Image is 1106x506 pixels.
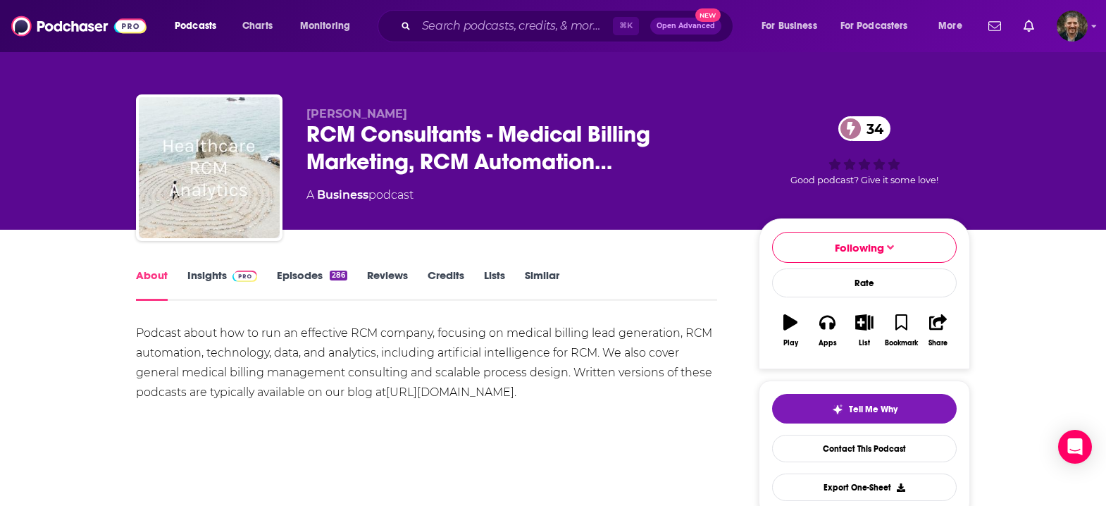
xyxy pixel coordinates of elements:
[928,339,947,347] div: Share
[835,241,884,254] span: Following
[772,269,957,297] div: Rate
[317,188,368,202] a: Business
[386,385,514,399] a: [URL][DOMAIN_NAME]
[391,10,747,42] div: Search podcasts, credits, & more...
[428,269,464,301] a: Credits
[306,187,414,204] div: A podcast
[136,269,168,301] a: About
[650,18,721,35] button: Open AdvancedNew
[416,15,613,37] input: Search podcasts, credits, & more...
[859,339,870,347] div: List
[367,269,408,301] a: Reviews
[1018,14,1040,38] a: Show notifications dropdown
[809,305,845,356] button: Apps
[832,404,843,415] img: tell me why sparkle
[772,305,809,356] button: Play
[772,474,957,501] button: Export One-Sheet
[232,271,257,282] img: Podchaser Pro
[300,16,350,36] span: Monitoring
[484,269,505,301] a: Lists
[790,175,938,185] span: Good podcast? Give it some love!
[525,269,559,301] a: Similar
[772,394,957,424] button: tell me why sparkleTell Me Why
[187,269,257,301] a: InsightsPodchaser Pro
[306,107,407,121] span: [PERSON_NAME]
[695,8,721,22] span: New
[1058,430,1092,464] div: Open Intercom Messenger
[613,17,639,35] span: ⌘ K
[783,339,798,347] div: Play
[819,339,837,347] div: Apps
[136,323,717,402] div: Podcast about how to run an effective RCM company, focusing on medical billing lead generation, R...
[920,305,957,356] button: Share
[883,305,919,356] button: Bookmark
[928,15,980,37] button: open menu
[233,15,281,37] a: Charts
[175,16,216,36] span: Podcasts
[846,305,883,356] button: List
[885,339,918,347] div: Bookmark
[852,116,890,141] span: 34
[772,435,957,462] a: Contact This Podcast
[657,23,715,30] span: Open Advanced
[831,15,928,37] button: open menu
[752,15,835,37] button: open menu
[1057,11,1088,42] img: User Profile
[762,16,817,36] span: For Business
[139,97,280,238] img: RCM Consultants - Medical Billing Marketing, RCM Automation, Data, and AI.
[165,15,235,37] button: open menu
[849,404,897,415] span: Tell Me Why
[772,232,957,263] button: Following
[840,16,908,36] span: For Podcasters
[277,269,347,301] a: Episodes286
[11,13,147,39] img: Podchaser - Follow, Share and Rate Podcasts
[1057,11,1088,42] span: Logged in as vincegalloro
[983,14,1007,38] a: Show notifications dropdown
[938,16,962,36] span: More
[242,16,273,36] span: Charts
[290,15,368,37] button: open menu
[759,107,970,195] div: 34Good podcast? Give it some love!
[1057,11,1088,42] button: Show profile menu
[330,271,347,280] div: 286
[838,116,890,141] a: 34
